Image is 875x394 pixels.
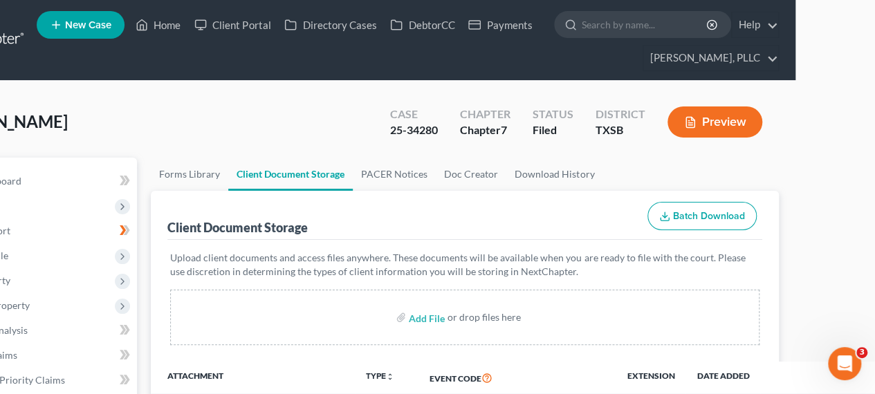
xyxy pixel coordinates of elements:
[448,310,521,324] div: or drop files here
[418,362,616,393] th: Event Code
[667,106,762,138] button: Preview
[596,122,645,138] div: TXSB
[732,12,778,37] a: Help
[151,158,228,191] a: Forms Library
[643,46,778,71] a: [PERSON_NAME], PLLC
[460,106,510,122] div: Chapter
[856,347,867,358] span: 3
[685,362,760,393] th: Date added
[436,158,506,191] a: Doc Creator
[167,219,308,236] div: Client Document Storage
[460,122,510,138] div: Chapter
[386,373,394,381] i: unfold_more
[596,106,645,122] div: District
[647,202,757,231] button: Batch Download
[228,158,353,191] a: Client Document Storage
[277,12,383,37] a: Directory Cases
[828,347,861,380] iframe: Intercom live chat
[170,251,759,279] p: Upload client documents and access files anywhere. These documents will be available when you are...
[533,122,573,138] div: Filed
[582,12,708,37] input: Search by name...
[129,12,187,37] a: Home
[151,362,355,393] th: Attachment
[366,372,394,381] button: TYPEunfold_more
[187,12,277,37] a: Client Portal
[65,20,111,30] span: New Case
[501,123,507,136] span: 7
[533,106,573,122] div: Status
[616,362,685,393] th: Extension
[390,122,438,138] div: 25-34280
[353,158,436,191] a: PACER Notices
[506,158,602,191] a: Download History
[383,12,461,37] a: DebtorCC
[390,106,438,122] div: Case
[673,210,745,222] span: Batch Download
[461,12,539,37] a: Payments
